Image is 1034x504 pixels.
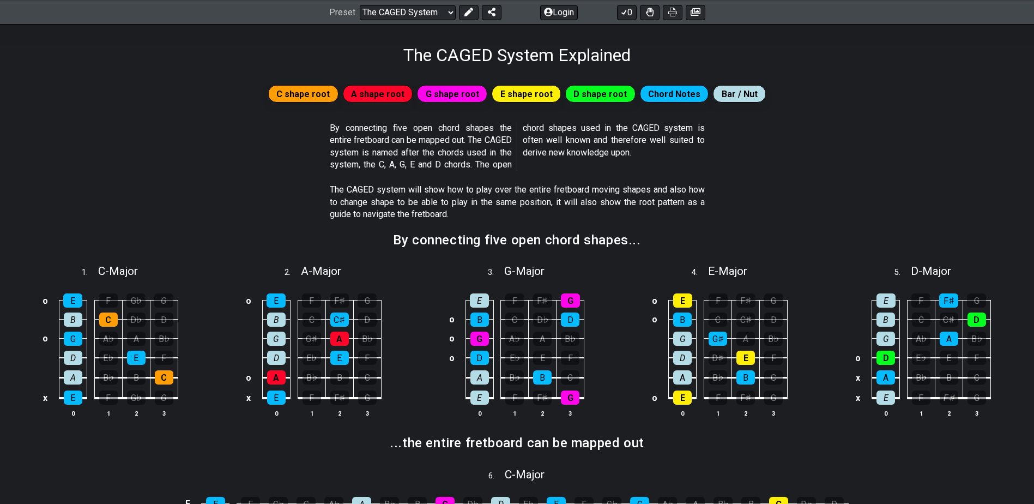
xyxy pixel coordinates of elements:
[99,313,118,327] div: C
[533,351,552,365] div: E
[912,391,930,405] div: F
[704,407,732,419] th: 1
[851,368,864,388] td: x
[303,370,321,385] div: B♭
[709,293,728,308] div: F
[504,265,545,278] span: G - Major
[940,391,958,405] div: F♯
[330,332,349,346] div: A
[764,332,783,346] div: B♭
[154,293,173,308] div: G
[127,313,146,327] div: D♭
[482,4,501,20] button: Share Preset
[764,351,783,365] div: F
[330,122,705,171] p: By connecting five open chord shapes the entire fretboard can be mapped out. The CAGED system is ...
[298,407,325,419] th: 1
[267,391,286,405] div: E
[470,332,489,346] div: G
[736,351,755,365] div: E
[940,332,958,346] div: A
[267,370,286,385] div: A
[330,184,705,220] p: The CAGED system will show how to play over the entire fretboard moving shapes and also how to ch...
[39,387,52,408] td: x
[907,407,935,419] th: 1
[301,265,341,278] span: A - Major
[505,391,524,405] div: F
[470,351,489,365] div: D
[329,7,355,17] span: Preset
[303,351,321,365] div: E♭
[501,407,529,419] th: 1
[358,351,377,365] div: F
[940,370,958,385] div: B
[360,4,456,20] select: Preset
[673,332,692,346] div: G
[155,313,173,327] div: D
[876,391,895,405] div: E
[764,313,783,327] div: D
[39,329,52,348] td: o
[736,370,755,385] div: B
[673,391,692,405] div: E
[99,293,118,308] div: F
[155,351,173,365] div: F
[663,4,682,20] button: Print
[876,370,895,385] div: A
[732,407,760,419] th: 2
[465,407,493,419] th: 0
[764,391,783,405] div: G
[669,407,697,419] th: 0
[242,291,255,310] td: o
[709,391,727,405] div: F
[940,351,958,365] div: E
[709,351,727,365] div: D♯
[692,267,708,279] span: 4 .
[673,370,692,385] div: A
[764,370,783,385] div: C
[358,313,377,327] div: D
[760,407,788,419] th: 3
[127,370,146,385] div: B
[99,391,118,405] div: F
[351,86,404,102] span: A shape root
[303,332,321,346] div: G♯
[155,391,173,405] div: G
[127,391,146,405] div: G♭
[872,407,900,419] th: 0
[764,293,783,308] div: G
[912,332,930,346] div: A♭
[876,313,895,327] div: B
[63,293,82,308] div: E
[561,332,579,346] div: B♭
[939,293,958,308] div: F♯
[267,293,286,308] div: E
[126,293,146,308] div: G♭
[673,313,692,327] div: B
[968,370,986,385] div: C
[648,291,661,310] td: o
[540,4,578,20] button: Login
[242,368,255,388] td: o
[303,313,321,327] div: C
[968,332,986,346] div: B♭
[911,293,930,308] div: F
[276,86,330,102] span: C shape root
[935,407,963,419] th: 2
[709,332,727,346] div: G♯
[533,370,552,385] div: B
[459,4,479,20] button: Edit Preset
[358,293,377,308] div: G
[445,348,458,368] td: o
[285,267,301,279] span: 2 .
[673,351,692,365] div: D
[968,313,986,327] div: D
[573,86,627,102] span: D shape root
[851,348,864,368] td: o
[330,293,349,308] div: F♯
[358,370,377,385] div: C
[736,332,755,346] div: A
[686,4,705,20] button: Create image
[561,391,579,405] div: G
[470,370,489,385] div: A
[722,86,758,102] span: Bar / Nut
